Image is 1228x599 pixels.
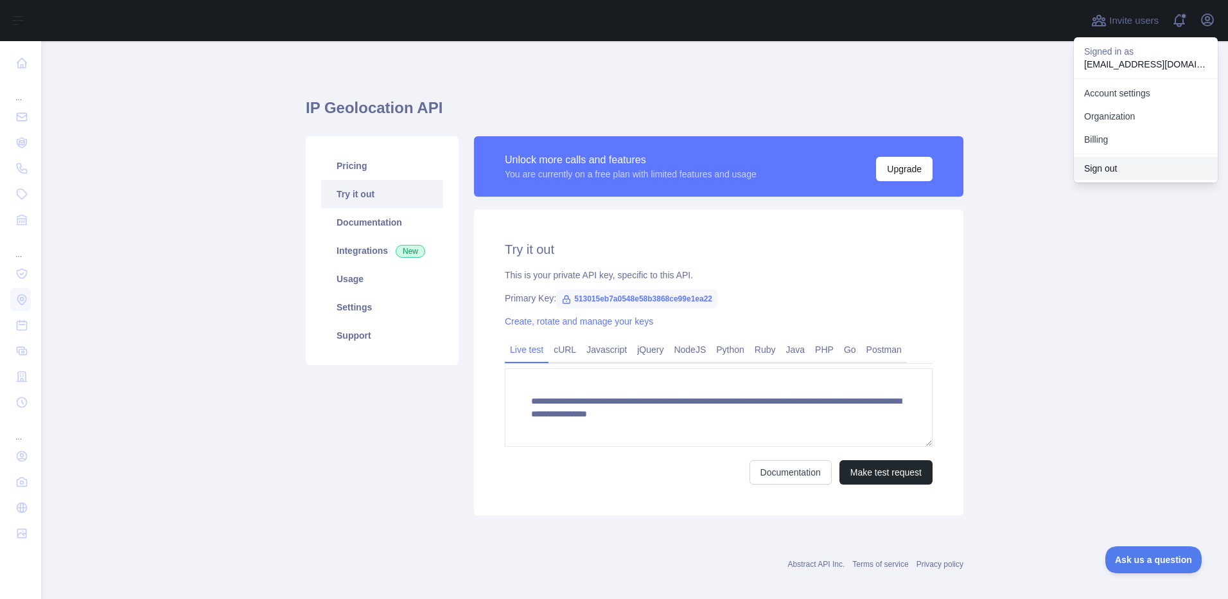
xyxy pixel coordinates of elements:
a: Organization [1074,105,1218,128]
a: Support [321,321,443,350]
a: Documentation [321,208,443,237]
iframe: Toggle Customer Support [1105,546,1202,573]
div: ... [10,77,31,103]
a: Postman [861,339,907,360]
a: Java [781,339,811,360]
button: Upgrade [876,157,933,181]
a: Terms of service [852,560,908,569]
div: Primary Key: [505,292,933,305]
button: Billing [1074,128,1218,151]
span: 513015eb7a0548e58b3868ce99e1ea22 [556,289,717,308]
a: Live test [505,339,548,360]
a: Documentation [750,460,832,485]
a: Abstract API Inc. [788,560,845,569]
a: PHP [810,339,839,360]
a: Javascript [581,339,632,360]
p: [EMAIL_ADDRESS][DOMAIN_NAME] [1084,58,1207,71]
span: Invite users [1109,13,1159,28]
a: Pricing [321,152,443,180]
a: Account settings [1074,82,1218,105]
div: ... [10,234,31,260]
div: ... [10,416,31,442]
button: Sign out [1074,157,1218,180]
a: jQuery [632,339,669,360]
a: Go [839,339,861,360]
a: Try it out [321,180,443,208]
a: Python [711,339,750,360]
a: Privacy policy [917,560,963,569]
a: Settings [321,293,443,321]
a: NodeJS [669,339,711,360]
p: Signed in as [1084,45,1207,58]
span: New [396,245,425,258]
div: Unlock more calls and features [505,152,757,168]
a: Create, rotate and manage your keys [505,316,653,326]
h2: Try it out [505,240,933,258]
h1: IP Geolocation API [306,98,963,129]
div: This is your private API key, specific to this API. [505,269,933,282]
a: cURL [548,339,581,360]
button: Invite users [1089,10,1161,31]
button: Make test request [839,460,933,485]
a: Ruby [750,339,781,360]
a: Integrations New [321,237,443,265]
a: Usage [321,265,443,293]
div: You are currently on a free plan with limited features and usage [505,168,757,181]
